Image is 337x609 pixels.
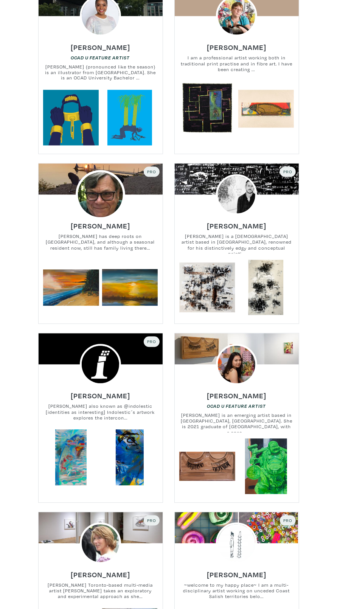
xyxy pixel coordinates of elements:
h6: [PERSON_NAME] [207,43,266,52]
h6: [PERSON_NAME] [71,222,130,231]
small: [PERSON_NAME] is an emerging artist based in [GEOGRAPHIC_DATA], [GEOGRAPHIC_DATA]. She is 2021 gr... [175,413,299,433]
h6: [PERSON_NAME] [207,570,266,579]
small: [PERSON_NAME] (pronounced like the season) is an illustrator from [GEOGRAPHIC_DATA]. She is an OC... [39,64,163,84]
a: [PERSON_NAME] [71,220,130,228]
h6: [PERSON_NAME] [71,43,130,52]
a: [PERSON_NAME] [71,569,130,576]
em: OCAD U Feature Artist [71,55,130,61]
small: [PERSON_NAME] Toronto-based multi-media artist [PERSON_NAME] takes an exploratory and experimenta... [39,583,163,603]
h6: [PERSON_NAME] [207,222,266,231]
span: Pro [147,169,157,175]
small: [PERSON_NAME] is a [DEMOGRAPHIC_DATA] artist based in [GEOGRAPHIC_DATA], renowned for his distinc... [175,234,299,254]
img: phpThumb.php [216,523,257,564]
a: [PERSON_NAME] [207,220,266,228]
span: Pro [283,518,293,524]
img: phpThumb.php [80,344,121,385]
img: phpThumb.php [216,344,257,385]
img: phpThumb.php [76,170,125,220]
a: [PERSON_NAME] [71,390,130,398]
a: OCAD U Feature Artist [207,403,266,409]
span: Pro [147,518,157,524]
a: [PERSON_NAME] [207,569,266,576]
h6: [PERSON_NAME] [71,570,130,579]
img: phpThumb.php [216,174,257,216]
span: Pro [283,169,293,175]
h6: [PERSON_NAME] [207,391,266,401]
a: [PERSON_NAME] [71,41,130,49]
span: Pro [147,339,157,345]
img: phpThumb.php [80,523,121,564]
a: OCAD U Feature Artist [71,54,130,61]
a: [PERSON_NAME] [207,390,266,398]
small: [PERSON_NAME] has deep roots on [GEOGRAPHIC_DATA], and although a seasonal resident now, still ha... [39,234,163,254]
small: [PERSON_NAME] also known as @indolestic [identities as interesting] Indolestic´s artwork explores... [39,404,163,424]
h6: [PERSON_NAME] [71,391,130,401]
small: I am a professional artist working both in traditional print practise and in fibre art. I have be... [175,55,299,75]
small: ~welcome to my happy place~ I am a multi-disciplinary artist working on unceded Coast Salish terr... [175,583,299,603]
a: [PERSON_NAME] [207,41,266,49]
